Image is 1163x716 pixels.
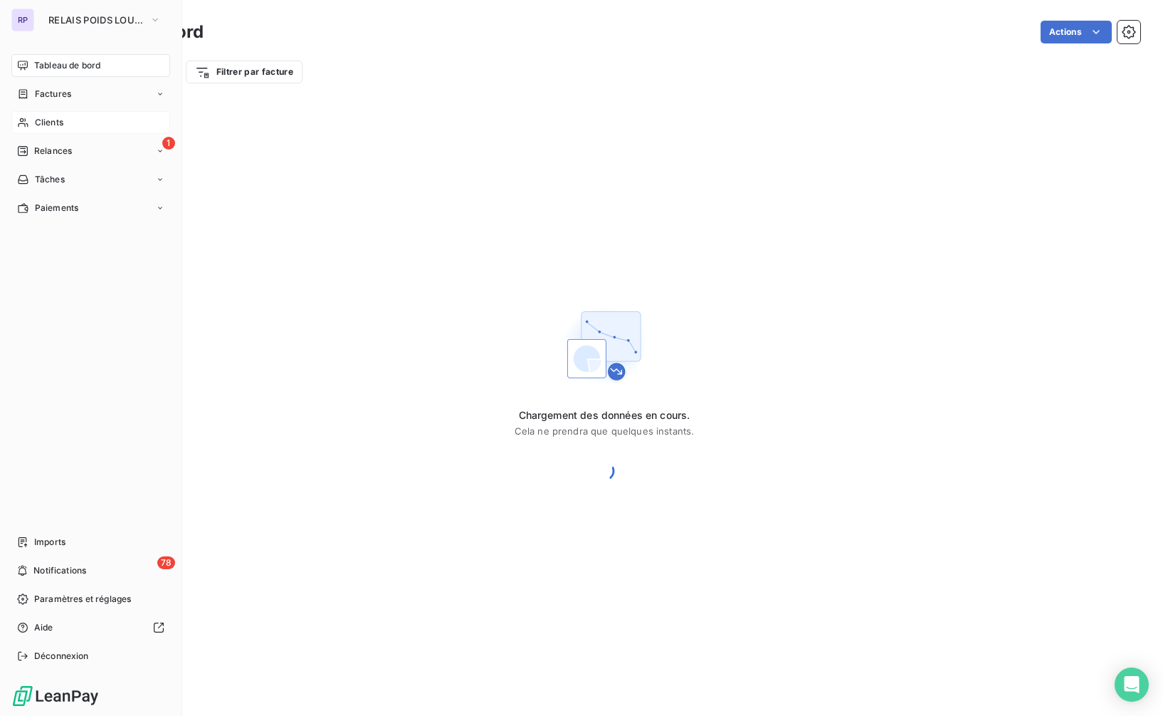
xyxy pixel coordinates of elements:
[34,59,100,72] span: Tableau de bord
[34,593,131,606] span: Paramètres et réglages
[1041,21,1112,43] button: Actions
[33,564,86,577] span: Notifications
[162,137,175,150] span: 1
[34,621,53,634] span: Aide
[35,116,63,129] span: Clients
[48,14,144,26] span: RELAIS POIDS LOURDS LIMOUSIN
[186,61,302,83] button: Filtrer par facture
[559,300,650,391] img: First time
[35,173,65,186] span: Tâches
[157,556,175,569] span: 78
[35,202,78,214] span: Paiements
[11,616,170,639] a: Aide
[34,536,65,549] span: Imports
[35,88,71,100] span: Factures
[34,650,89,663] span: Déconnexion
[11,685,100,707] img: Logo LeanPay
[515,408,695,422] span: Chargement des données en cours.
[34,145,72,157] span: Relances
[1115,668,1149,702] div: Open Intercom Messenger
[11,9,34,31] div: RP
[515,425,695,437] span: Cela ne prendra que quelques instants.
